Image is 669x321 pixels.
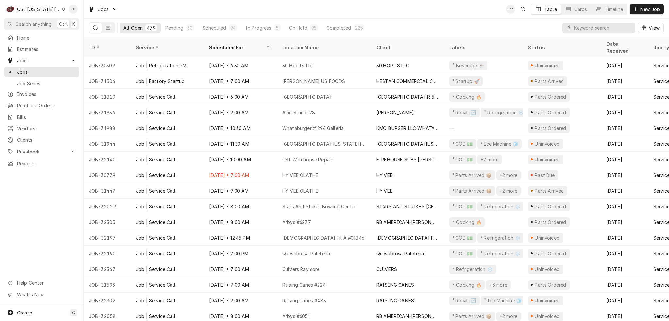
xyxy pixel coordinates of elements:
div: CULVERS [376,266,397,273]
a: Purchase Orders [4,100,79,111]
a: Jobs [4,67,79,77]
div: [DATE] [601,104,648,120]
div: Job | Service Call [136,203,175,210]
div: Arbys #6277 [282,219,311,226]
div: Past Due [534,172,556,179]
div: 479 [147,24,155,31]
a: Invoices [4,89,79,100]
div: Job | Service Call [136,266,175,273]
div: JOB-30779 [84,167,131,183]
button: Search anythingCtrlK [4,18,79,30]
div: ² Cooking 🔥 [452,219,482,226]
div: ¹ Recall 🔄 [452,109,477,116]
div: Job | Service Call [136,156,175,163]
div: JOB-32140 [84,152,131,167]
button: View [638,23,664,33]
div: [GEOGRAPHIC_DATA] [US_STATE][GEOGRAPHIC_DATA] [282,140,366,147]
div: Quesabrosa Paleteria [282,250,330,257]
span: Jobs [17,57,66,64]
div: Job | Factory Startup [136,78,185,85]
div: JOB-31936 [84,104,131,120]
div: All Open [123,24,143,31]
div: JOB-32029 [84,199,131,214]
div: Arbys #6051 [282,313,310,320]
div: Job | Service Call [136,250,175,257]
div: 94 [230,24,236,31]
div: [DATE] • 11:30 AM [204,136,277,152]
div: In Progress [245,24,271,31]
a: Estimates [4,44,79,55]
span: Purchase Orders [17,102,76,109]
div: 30 HOP LS LLC [376,62,409,69]
div: [DATE] [601,230,648,246]
div: JOB-31988 [84,120,131,136]
div: 30 Hop Ls Llc [282,62,312,69]
div: ² Refrigeration ❄️ [480,234,521,241]
div: [DATE] [601,293,648,308]
div: — [444,120,523,136]
div: JOB-32347 [84,261,131,277]
span: Reports [17,160,76,167]
div: ² Refrigeration ❄️ [452,266,493,273]
div: PP [69,5,78,14]
div: Parts Ordered [534,93,567,100]
div: Parts Ordered [534,125,567,132]
div: [DATE] • 9:00 AM [204,104,277,120]
div: [DATE] • 7:00 AM [204,261,277,277]
div: [DATE] • 7:00 AM [204,73,277,89]
div: ² Beverage ☕️ [452,62,485,69]
div: [DATE] [601,152,648,167]
div: [DATE] • 2:00 PM [204,246,277,261]
div: Scheduled [203,24,226,31]
a: Go to Jobs [4,55,79,66]
div: 225 [355,24,363,31]
div: Date Received [606,40,642,54]
div: ¹ COD 💵 [452,250,473,257]
a: Home [4,32,79,43]
div: +2 more [499,313,518,320]
div: Job | Service Call [136,125,175,132]
div: Completed [326,24,351,31]
div: Job | Service Call [136,234,175,241]
a: Go to What's New [4,289,79,300]
div: [DATE] [601,261,648,277]
div: [DATE] • 9:00 AM [204,183,277,199]
div: [DATE] [601,246,648,261]
span: View [647,24,661,31]
div: ² Refrigeration ❄️ [480,250,521,257]
div: Job | Service Call [136,219,175,226]
div: Uninvoiced [534,313,561,320]
div: 5 [275,24,279,31]
div: Job | Service Call [136,313,175,320]
div: ¹ Parts Arrived 📦 [452,313,492,320]
div: JOB-32197 [84,230,131,246]
div: Parts Ordered [534,203,567,210]
div: [DATE] [601,73,648,89]
div: [DATE] • 7:00 AM [204,277,277,293]
div: Timeline [605,6,623,13]
div: C [6,5,15,14]
span: Ctrl [59,21,68,27]
span: Create [17,310,32,315]
a: Vendors [4,123,79,134]
div: Job | Service Call [136,187,175,194]
span: Home [17,34,76,41]
div: +3 more [489,281,508,288]
a: Bills [4,112,79,122]
div: HY VEE OLATHE [282,187,318,194]
div: Uninvoiced [534,62,561,69]
div: +2 more [480,156,499,163]
div: JOB-31944 [84,136,131,152]
div: [GEOGRAPHIC_DATA] [282,93,332,100]
div: Scheduled For [209,44,265,51]
div: HY VEE [376,172,393,179]
div: STARS AND STRIKES [GEOGRAPHIC_DATA] [376,203,439,210]
div: [DATE] [601,120,648,136]
span: C [72,309,75,316]
div: Uninvoiced [534,140,561,147]
div: JOB-31593 [84,277,131,293]
span: Jobs [98,6,109,13]
div: [PERSON_NAME] [376,109,414,116]
div: Parts Arrived [534,187,565,194]
span: Bills [17,114,76,120]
